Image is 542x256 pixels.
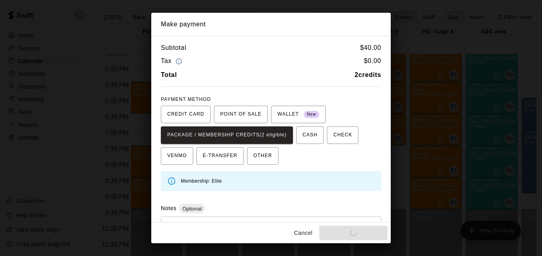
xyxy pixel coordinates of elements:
b: 2 credits [355,71,382,78]
span: POINT OF SALE [220,108,261,121]
button: OTHER [247,147,279,165]
span: OTHER [253,150,272,162]
button: CREDIT CARD [161,106,211,123]
label: Notes [161,205,176,211]
span: PACKAGE / MEMBERSHIP CREDITS (2 eligible) [167,129,287,142]
span: Membership: Elite [181,178,222,184]
span: PAYMENT METHOD [161,96,211,102]
button: CASH [296,126,324,144]
button: Cancel [291,226,316,240]
h6: $ 0.00 [364,56,381,67]
span: WALLET [277,108,319,121]
h6: Tax [161,56,184,67]
span: CREDIT CARD [167,108,204,121]
b: Total [161,71,177,78]
button: POINT OF SALE [214,106,268,123]
span: VENMO [167,150,187,162]
h6: $ 40.00 [360,43,381,53]
span: CHECK [333,129,352,142]
button: CHECK [327,126,358,144]
button: E-TRANSFER [196,147,244,165]
span: Optional [179,206,205,212]
span: CASH [303,129,317,142]
span: E-TRANSFER [203,150,237,162]
button: WALLET New [271,106,326,123]
h2: Make payment [151,13,391,36]
button: PACKAGE / MEMBERSHIP CREDITS(2 eligible) [161,126,293,144]
button: VENMO [161,147,193,165]
h6: Subtotal [161,43,186,53]
span: New [304,109,319,120]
